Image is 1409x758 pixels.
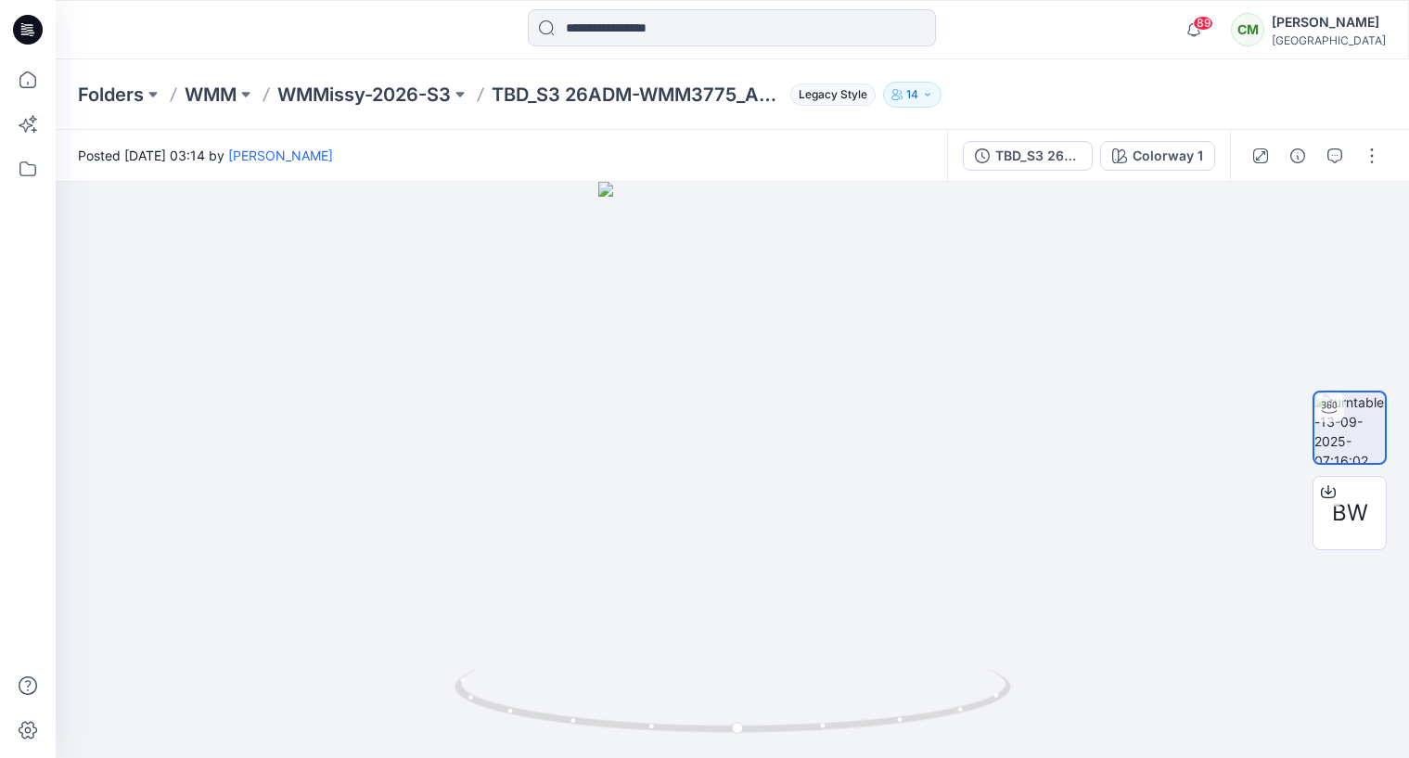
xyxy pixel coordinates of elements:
span: BW [1332,496,1368,530]
a: Folders [78,82,144,108]
a: WMMissy-2026-S3 [277,82,451,108]
a: [PERSON_NAME] [228,148,333,163]
button: Legacy Style [783,82,876,108]
p: 14 [906,84,918,105]
div: CM [1231,13,1264,46]
img: turntable-13-09-2025-07:16:02 [1314,392,1385,463]
span: Legacy Style [790,84,876,106]
div: TBD_S3 26ADM-WMM3775_A_Line Patch Pocket Mide Skirt_[DATE] [995,146,1081,166]
button: 14 [883,82,941,108]
span: Posted [DATE] 03:14 by [78,146,333,165]
a: WMM [185,82,237,108]
button: TBD_S3 26ADM-WMM3775_A_Line Patch Pocket Mide Skirt_[DATE] [963,141,1093,171]
div: [PERSON_NAME] [1272,11,1386,33]
span: 89 [1193,16,1213,31]
button: Colorway 1 [1100,141,1215,171]
div: Colorway 1 [1133,146,1203,166]
div: [GEOGRAPHIC_DATA] [1272,33,1386,47]
p: TBD_S3 26ADM-WMM3775_A_Line Patch Pocket Mide Skirt_[DATE] [492,82,783,108]
button: Details [1283,141,1313,171]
